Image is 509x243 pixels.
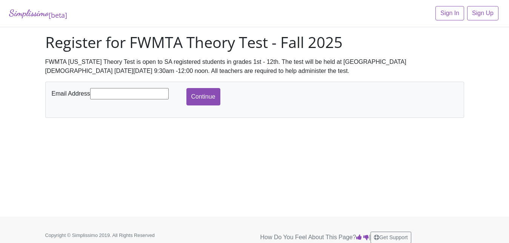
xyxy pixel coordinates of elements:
sub: [beta] [49,11,67,20]
a: Simplissimo[beta] [9,6,67,21]
h1: Register for FWMTA Theory Test - Fall 2025 [45,33,464,51]
div: FWMTA [US_STATE] Theory Test is open to SA registered students in grades 1st - 12th. The test wil... [45,57,464,76]
p: Copyright © Simplissimo 2019. All Rights Reserved [45,232,177,239]
a: Sign In [435,6,464,20]
a: Sign Up [467,6,498,20]
div: Email Address [50,88,186,99]
input: Continue [186,88,220,105]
